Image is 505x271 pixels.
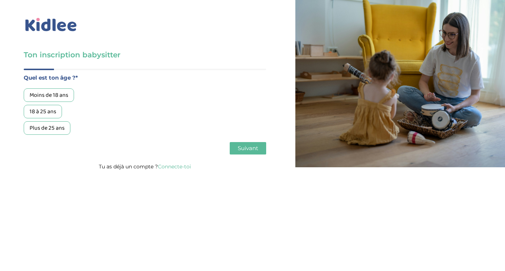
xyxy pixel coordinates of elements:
[238,145,258,152] span: Suivant
[24,50,266,60] h3: Ton inscription babysitter
[24,105,62,118] div: 18 à 25 ans
[24,162,266,171] p: Tu as déjà un compte ?
[24,73,266,83] label: Quel est ton âge ?*
[230,142,266,154] button: Suivant
[24,88,74,102] div: Moins de 18 ans
[24,142,58,154] button: Précédent
[24,121,70,135] div: Plus de 25 ans
[24,16,78,33] img: logo_kidlee_bleu
[158,163,191,170] a: Connecte-toi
